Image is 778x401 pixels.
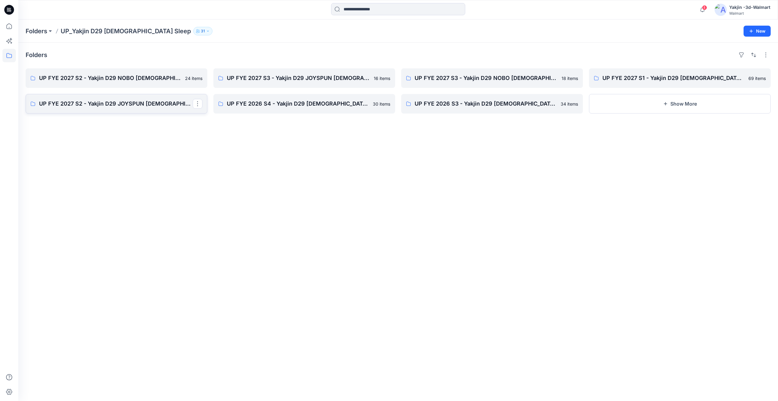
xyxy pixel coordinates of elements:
p: 30 items [373,101,390,107]
p: 16 items [374,75,390,81]
p: UP FYE 2027 S3 - Yakjin D29 NOBO [DEMOGRAPHIC_DATA] Sleepwear [415,74,558,82]
p: 24 items [185,75,202,81]
button: New [744,26,771,37]
p: 34 items [561,101,578,107]
h4: Folders [26,51,47,59]
div: Yakjin -3d-Walmart [729,4,770,11]
p: 69 items [748,75,766,81]
a: UP FYE 2027 S2 - Yakjin D29 JOYSPUN [DEMOGRAPHIC_DATA] Sleepwear [26,94,207,114]
p: UP FYE 2027 S2 - Yakjin D29 NOBO [DEMOGRAPHIC_DATA] Sleepwear [39,74,181,82]
p: UP FYE 2027 S2 - Yakjin D29 JOYSPUN [DEMOGRAPHIC_DATA] Sleepwear [39,99,193,108]
a: UP FYE 2027 S2 - Yakjin D29 NOBO [DEMOGRAPHIC_DATA] Sleepwear24 items [26,68,207,88]
a: UP FYE 2027 S3 - Yakjin D29 JOYSPUN [DEMOGRAPHIC_DATA] Sleepwear16 items [213,68,395,88]
button: Show More [589,94,771,114]
button: 31 [193,27,212,35]
p: 31 [201,28,205,34]
a: UP FYE 2026 S4 - Yakjin D29 [DEMOGRAPHIC_DATA] Sleepwear30 items [213,94,395,114]
span: 8 [702,5,707,10]
p: UP FYE 2026 S4 - Yakjin D29 [DEMOGRAPHIC_DATA] Sleepwear [227,99,369,108]
a: UP FYE 2027 S3 - Yakjin D29 NOBO [DEMOGRAPHIC_DATA] Sleepwear18 items [401,68,583,88]
div: Walmart [729,11,770,16]
a: UP FYE 2026 S3 - Yakjin D29 [DEMOGRAPHIC_DATA] Sleepwear34 items [401,94,583,114]
p: UP FYE 2027 S1 - Yakjin D29 [DEMOGRAPHIC_DATA] Sleepwear [602,74,745,82]
img: avatar [715,4,727,16]
p: UP_Yakjin D29 [DEMOGRAPHIC_DATA] Sleep [61,27,191,35]
p: UP FYE 2027 S3 - Yakjin D29 JOYSPUN [DEMOGRAPHIC_DATA] Sleepwear [227,74,370,82]
a: Folders [26,27,47,35]
a: UP FYE 2027 S1 - Yakjin D29 [DEMOGRAPHIC_DATA] Sleepwear69 items [589,68,771,88]
p: UP FYE 2026 S3 - Yakjin D29 [DEMOGRAPHIC_DATA] Sleepwear [415,99,557,108]
p: 18 items [562,75,578,81]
